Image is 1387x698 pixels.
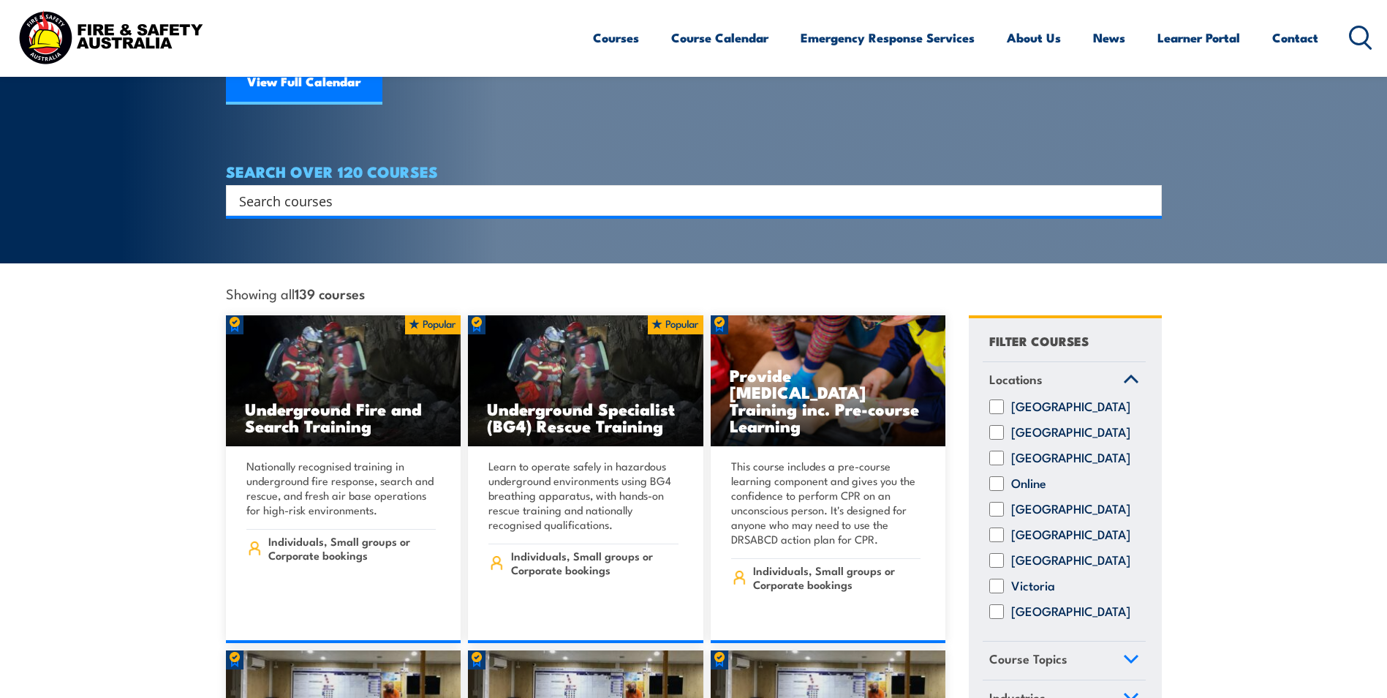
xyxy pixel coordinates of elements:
label: Victoria [1011,579,1055,593]
strong: 139 courses [295,283,365,303]
form: Search form [242,190,1133,211]
span: Course Topics [989,649,1067,669]
p: Nationally recognised training in underground fire response, search and rescue, and fresh air bas... [246,459,436,517]
h3: Underground Fire and Search Training [245,400,442,434]
a: View Full Calendar [226,61,382,105]
a: Course Calendar [671,18,768,57]
label: [GEOGRAPHIC_DATA] [1011,425,1130,440]
label: [GEOGRAPHIC_DATA] [1011,604,1130,619]
label: [GEOGRAPHIC_DATA] [1011,553,1130,568]
label: [GEOGRAPHIC_DATA] [1011,528,1130,542]
span: Individuals, Small groups or Corporate bookings [268,534,436,562]
a: Contact [1272,18,1318,57]
label: Online [1011,476,1046,491]
h4: SEARCH OVER 120 COURSES [226,163,1162,179]
a: Locations [983,362,1146,400]
span: Individuals, Small groups or Corporate bookings [511,549,679,577]
a: Learner Portal [1157,18,1240,57]
a: Underground Specialist (BG4) Rescue Training [468,315,703,447]
label: [GEOGRAPHIC_DATA] [1011,399,1130,414]
a: Emergency Response Services [801,18,975,57]
a: News [1093,18,1125,57]
a: Underground Fire and Search Training [226,315,461,447]
a: Course Topics [983,642,1146,680]
a: About Us [1007,18,1061,57]
span: Showing all [226,285,365,301]
span: Locations [989,369,1043,389]
input: Search input [239,189,1130,211]
a: Provide [MEDICAL_DATA] Training inc. Pre-course Learning [711,315,946,447]
label: [GEOGRAPHIC_DATA] [1011,451,1130,465]
img: Underground mine rescue [226,315,461,447]
a: Courses [593,18,639,57]
img: Underground mine rescue [468,315,703,447]
span: Individuals, Small groups or Corporate bookings [753,563,921,591]
label: [GEOGRAPHIC_DATA] [1011,502,1130,517]
button: Search magnifier button [1136,190,1157,211]
h4: FILTER COURSES [989,331,1089,350]
h3: Underground Specialist (BG4) Rescue Training [487,400,684,434]
p: This course includes a pre-course learning component and gives you the confidence to perform CPR ... [731,459,921,547]
p: Learn to operate safely in hazardous underground environments using BG4 breathing apparatus, with... [488,459,679,532]
h3: Provide [MEDICAL_DATA] Training inc. Pre-course Learning [730,367,927,434]
img: Low Voltage Rescue and Provide CPR [711,315,946,447]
